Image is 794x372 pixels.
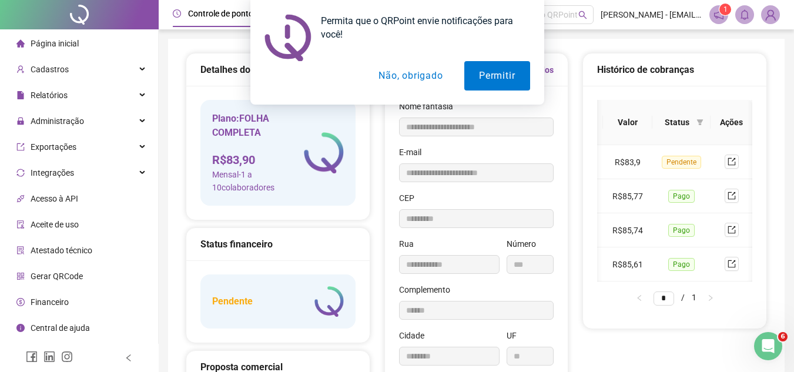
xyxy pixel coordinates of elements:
iframe: Intercom live chat [754,332,782,360]
span: Aceite de uso [31,220,79,229]
button: Permitir [464,61,530,91]
span: lock [16,117,25,125]
span: export [728,226,736,234]
button: left [630,291,649,305]
td: R$85,61 [603,247,652,281]
h5: Pendente [212,294,253,309]
span: facebook [26,351,38,363]
span: filter [694,113,706,131]
td: R$83,9 [603,145,652,179]
img: logo-atual-colorida-simples.ef1a4d5a9bda94f4ab63.png [314,286,344,317]
span: Administração [31,116,84,126]
div: Status financeiro [200,237,356,252]
span: dollar [16,298,25,306]
span: Acesso à API [31,194,78,203]
span: Pago [668,224,695,237]
button: Não, obrigado [364,61,457,91]
span: Mensal - 1 a 10 colaboradores [212,168,304,194]
span: Central de ajuda [31,323,90,333]
span: linkedin [43,351,55,363]
h5: Plano: FOLHA COMPLETA [212,112,304,140]
span: Integrações [31,168,74,177]
label: Número [507,237,544,250]
span: export [728,157,736,166]
span: qrcode [16,272,25,280]
span: Pendente [662,156,701,169]
label: UF [507,329,524,342]
span: Pago [668,258,695,271]
span: 6 [778,332,788,341]
h4: R$ 83,90 [212,152,304,168]
span: Exportações [31,142,76,152]
img: logo-atual-colorida-simples.ef1a4d5a9bda94f4ab63.png [304,132,344,173]
div: Permita que o QRPoint envie notificações para você! [311,14,530,41]
th: Valor [603,100,652,145]
button: right [701,291,720,305]
span: export [728,192,736,200]
span: Financeiro [31,297,69,307]
li: Próxima página [701,291,720,305]
span: audit [16,220,25,229]
span: sync [16,169,25,177]
li: 1/1 [654,291,696,305]
td: R$85,77 [603,179,652,213]
span: export [728,260,736,268]
span: Atestado técnico [31,246,92,255]
span: right [707,294,714,301]
span: api [16,195,25,203]
label: Cidade [399,329,432,342]
span: export [16,143,25,151]
img: notification icon [264,14,311,61]
span: filter [696,119,703,126]
label: Nome fantasia [399,100,461,113]
th: Ações [711,100,752,145]
label: E-mail [399,146,429,159]
label: CEP [399,192,422,205]
span: Gerar QRCode [31,272,83,281]
span: Pago [668,190,695,203]
span: info-circle [16,324,25,332]
span: / [681,293,685,302]
span: solution [16,246,25,254]
span: left [125,354,133,362]
td: R$85,74 [603,213,652,247]
span: instagram [61,351,73,363]
label: Complemento [399,283,458,296]
li: Página anterior [630,291,649,305]
span: left [636,294,643,301]
label: Rua [399,237,421,250]
span: Status [662,116,692,129]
